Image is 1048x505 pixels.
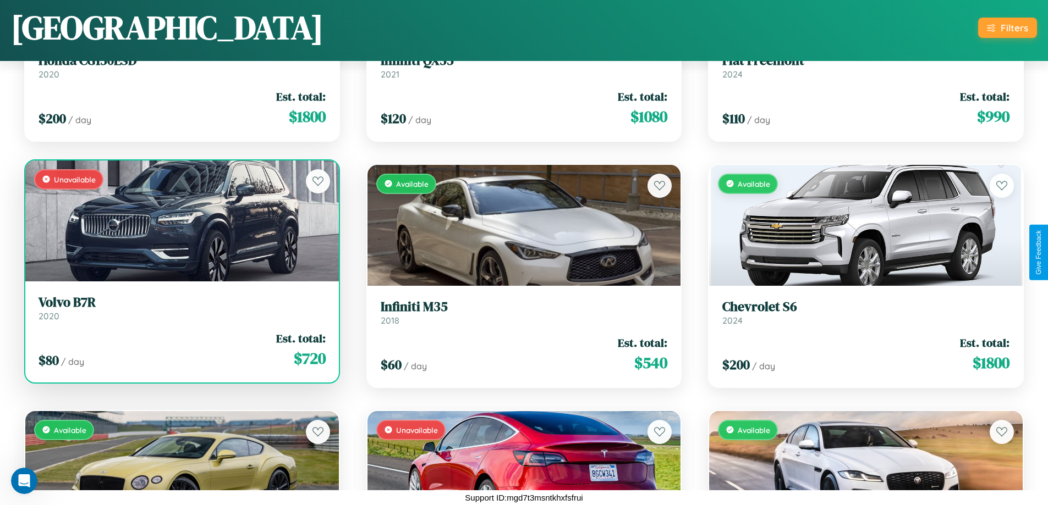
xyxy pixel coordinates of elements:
[276,330,326,346] span: Est. total:
[39,109,66,127] span: $ 200
[289,106,326,127] span: $ 1800
[960,88,1009,104] span: Est. total:
[294,347,326,369] span: $ 720
[381,53,668,69] h3: Infiniti QX55
[39,295,326,310] h3: Volvo B7R
[722,53,1009,69] h3: Fiat Freemont
[39,53,326,80] a: Honda CG150ESD2020
[618,88,667,104] span: Est. total:
[722,53,1009,80] a: Fiat Freemont2024
[1001,22,1028,34] div: Filters
[381,315,399,326] span: 2018
[11,468,37,494] iframe: Intercom live chat
[722,109,745,127] span: $ 110
[404,360,427,371] span: / day
[973,352,1009,374] span: $ 1800
[960,335,1009,351] span: Est. total:
[1035,230,1042,275] div: Give Feedback
[408,114,431,125] span: / day
[381,53,668,80] a: Infiniti QX552021
[276,88,326,104] span: Est. total:
[738,425,770,435] span: Available
[722,356,750,374] span: $ 200
[396,179,429,188] span: Available
[465,490,583,505] p: Support ID: mgd7t3msntkhxfsfrui
[54,175,96,184] span: Unavailable
[11,5,323,50] h1: [GEOGRAPHIC_DATA]
[722,299,1009,315] h3: Chevrolet S6
[396,425,438,435] span: Unavailable
[630,106,667,127] span: $ 1080
[39,351,59,369] span: $ 80
[722,69,743,80] span: 2024
[381,356,402,374] span: $ 60
[978,18,1037,38] button: Filters
[747,114,770,125] span: / day
[722,315,743,326] span: 2024
[381,299,668,315] h3: Infiniti M35
[54,425,86,435] span: Available
[39,53,326,69] h3: Honda CG150ESD
[634,352,667,374] span: $ 540
[722,299,1009,326] a: Chevrolet S62024
[618,335,667,351] span: Est. total:
[39,310,59,321] span: 2020
[39,69,59,80] span: 2020
[381,299,668,326] a: Infiniti M352018
[738,179,770,188] span: Available
[977,106,1009,127] span: $ 990
[39,295,326,321] a: Volvo B7R2020
[381,109,406,127] span: $ 120
[61,356,84,367] span: / day
[68,114,91,125] span: / day
[381,69,399,80] span: 2021
[752,360,775,371] span: / day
